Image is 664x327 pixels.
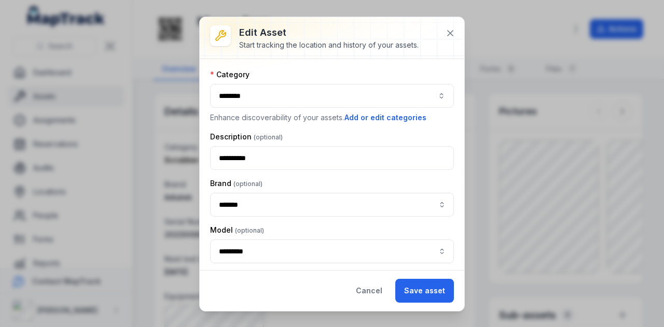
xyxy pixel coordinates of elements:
[210,239,454,263] input: asset-edit:cf[ae11ba15-1579-4ecc-996c-910ebae4e155]-label
[239,25,419,40] h3: Edit asset
[395,279,454,303] button: Save asset
[210,193,454,217] input: asset-edit:cf[95398f92-8612-421e-aded-2a99c5a8da30]-label
[210,132,283,142] label: Description
[210,225,264,235] label: Model
[347,279,391,303] button: Cancel
[210,178,262,189] label: Brand
[210,112,454,123] p: Enhance discoverability of your assets.
[210,69,250,80] label: Category
[344,112,427,123] button: Add or edit categories
[239,40,419,50] div: Start tracking the location and history of your assets.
